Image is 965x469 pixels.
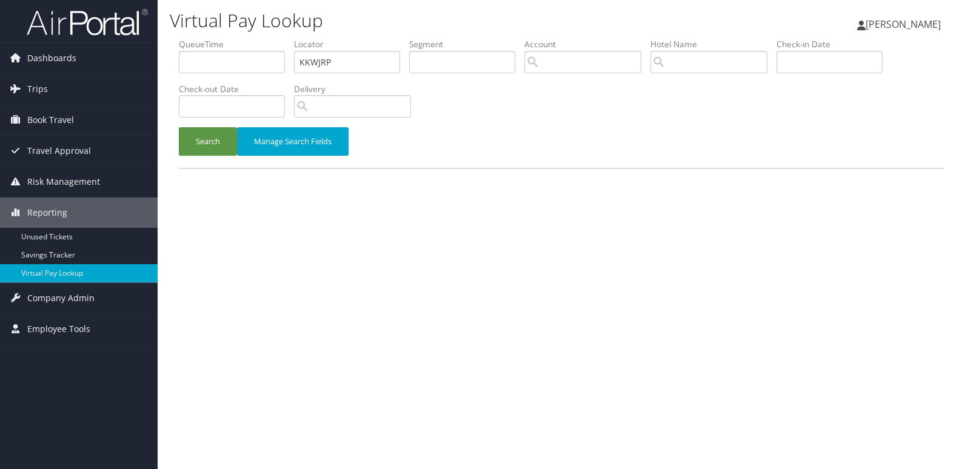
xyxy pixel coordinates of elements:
span: Company Admin [27,283,95,313]
span: Risk Management [27,167,100,197]
button: Manage Search Fields [237,127,349,156]
label: Check-out Date [179,83,294,95]
label: Hotel Name [650,38,776,50]
label: Segment [409,38,524,50]
span: Travel Approval [27,136,91,166]
span: [PERSON_NAME] [866,18,941,31]
label: Check-in Date [776,38,892,50]
label: Delivery [294,83,420,95]
img: airportal-logo.png [27,8,148,36]
label: Locator [294,38,409,50]
label: QueueTime [179,38,294,50]
a: [PERSON_NAME] [857,6,953,42]
span: Reporting [27,198,67,228]
span: Book Travel [27,105,74,135]
span: Employee Tools [27,314,90,344]
span: Trips [27,74,48,104]
button: Search [179,127,237,156]
label: Account [524,38,650,50]
span: Dashboards [27,43,76,73]
h1: Virtual Pay Lookup [170,8,692,33]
